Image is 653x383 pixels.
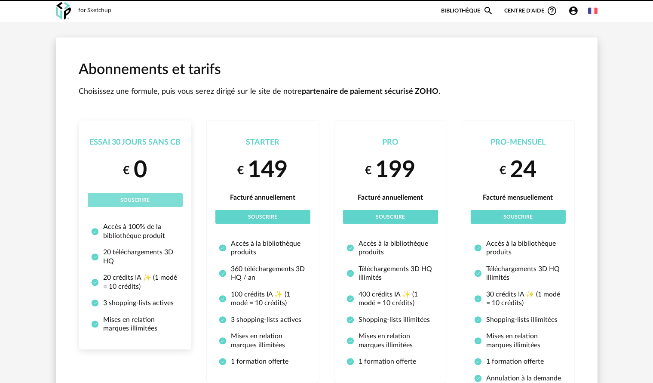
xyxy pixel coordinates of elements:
[347,239,434,257] li: Accès à la bibliothèque produits
[120,198,150,203] span: Souscrire
[219,332,307,349] li: Mises en relation marques illimitées
[347,357,434,366] li: 1 formation offerte
[365,163,372,178] small: €
[219,315,307,324] li: 3 shopping-lists actives
[475,315,562,324] li: Shopping-lists illimitées
[56,2,71,20] img: OXP
[376,159,416,182] span: 199
[475,332,562,349] li: Mises en relation marques illimitées
[347,265,434,282] li: Téléchargements 3D HQ illimités
[475,357,562,366] li: 1 formation offerte
[568,6,582,16] span: Account Circle icon
[92,248,179,266] li: 20 téléchargements 3D HQ
[88,138,183,148] div: Essai 30 jours sans CB
[347,315,434,324] li: Shopping-lists illimitées
[358,194,423,201] span: Facturé annuellement
[302,88,439,96] strong: partenaire de paiement sécurisé ZOHO
[219,265,307,282] li: 360 téléchargements 3D HQ / an
[79,61,574,80] h1: Abonnements et tarifs
[219,290,307,308] li: 100 crédits IA ✨ (1 modé = 10 crédits)
[547,6,557,16] span: Help Circle Outline icon
[347,332,434,349] li: Mises en relation marques illimitées
[471,210,566,224] button: Souscrire
[92,222,179,240] li: Accès à 100% de la bibliothèque produit
[475,239,562,257] li: Accès à la bibliothèque produits
[248,214,277,219] span: Souscrire
[475,374,562,383] li: Annulation à la demande
[219,239,307,257] li: Accès à la bibliothèque produits
[343,138,438,148] div: Pro
[248,159,288,182] span: 149
[568,6,579,16] span: Account Circle icon
[92,299,179,307] li: 3 shopping-lists actives
[475,290,562,308] li: 30 crédits IA ✨ (1 modé = 10 crédits)
[471,138,566,148] div: Pro-Mensuel
[343,210,438,224] button: Souscrire
[376,214,405,219] span: Souscrire
[88,193,183,207] button: Souscrire
[504,6,557,16] span: Centre d'aideHelp Circle Outline icon
[347,290,434,308] li: 400 crédits IA ✨ (1 modé = 10 crédits)
[79,7,112,15] div: for Sketchup
[441,6,494,16] a: BibliothèqueMagnify icon
[503,214,533,219] span: Souscrire
[215,138,310,148] div: Starter
[588,6,598,15] img: fr
[500,163,506,178] small: €
[475,265,562,282] li: Téléchargements 3D HQ illimités
[215,210,310,224] button: Souscrire
[230,194,295,201] span: Facturé annuellement
[134,159,147,182] span: 0
[219,357,307,366] li: 1 formation offerte
[92,273,179,291] li: 20 crédits IA ✨ (1 modé = 10 crédits)
[92,315,179,333] li: Mises en relation marques illimitées
[79,87,574,97] p: Choisissez une formule, puis vous serez dirigé sur le site de notre .
[123,163,130,178] small: €
[237,163,244,178] small: €
[510,159,537,182] span: 24
[483,6,494,16] span: Magnify icon
[483,194,553,201] span: Facturé mensuellement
